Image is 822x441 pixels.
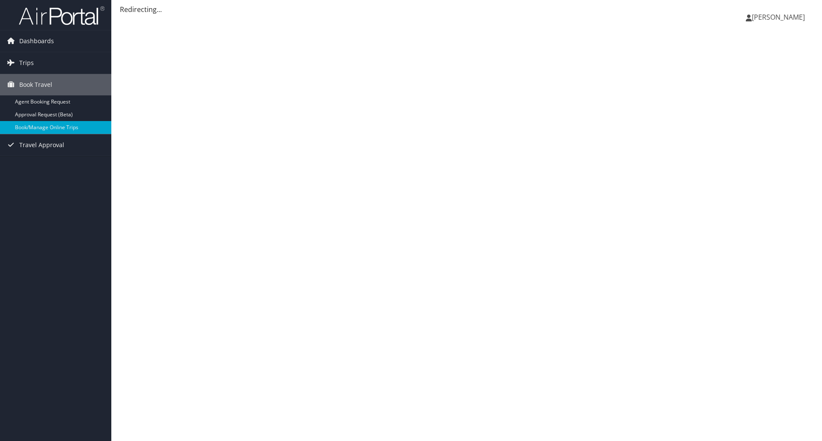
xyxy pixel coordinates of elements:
[19,30,54,52] span: Dashboards
[19,74,52,95] span: Book Travel
[19,6,104,26] img: airportal-logo.png
[752,12,805,22] span: [PERSON_NAME]
[746,4,813,30] a: [PERSON_NAME]
[19,52,34,74] span: Trips
[19,134,64,156] span: Travel Approval
[120,4,813,15] div: Redirecting...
